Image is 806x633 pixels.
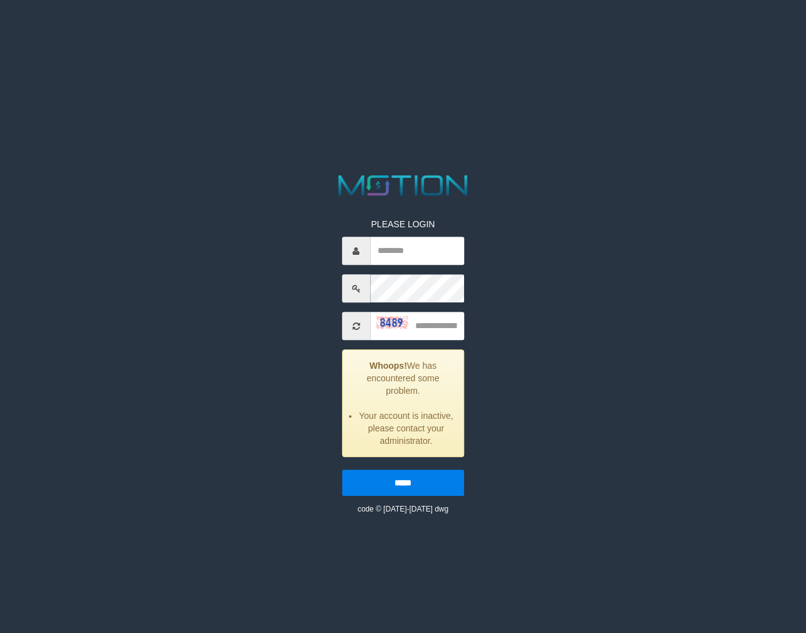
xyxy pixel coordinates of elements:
[342,219,464,231] p: PLEASE LOGIN
[369,361,407,371] strong: Whoops!
[358,410,454,448] li: Your account is inactive, please contact your administrator.
[342,350,464,458] div: We has encountered some problem.
[376,316,408,329] img: captcha
[333,172,473,199] img: MOTION_logo.png
[358,505,448,514] small: code © [DATE]-[DATE] dwg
